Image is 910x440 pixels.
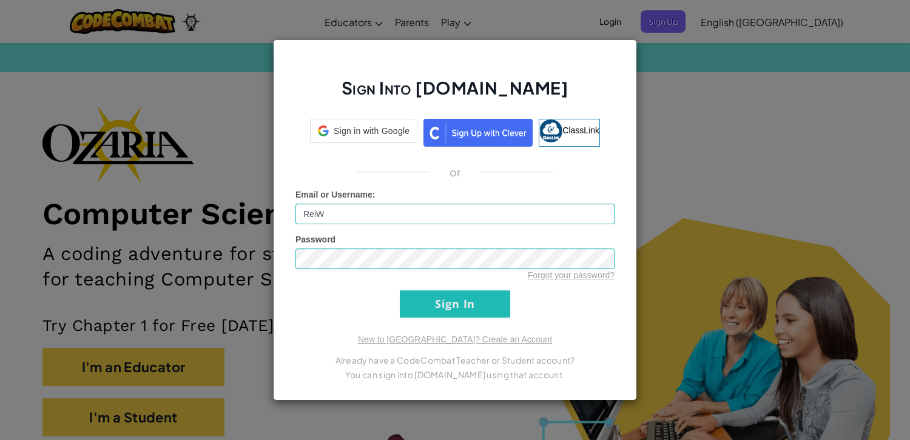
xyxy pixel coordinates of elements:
[310,119,417,147] a: Sign in with Google
[423,119,533,147] img: clever_sso_button@2x.png
[334,125,409,137] span: Sign in with Google
[295,188,376,201] label: :
[358,335,552,344] a: New to [GEOGRAPHIC_DATA]? Create an Account
[310,119,417,143] div: Sign in with Google
[528,270,615,280] a: Forgot your password?
[295,190,372,199] span: Email or Username
[539,119,562,142] img: classlink-logo-small.png
[562,125,599,135] span: ClassLink
[400,290,510,318] input: Sign In
[295,367,615,382] p: You can sign into [DOMAIN_NAME] using that account.
[295,76,615,112] h2: Sign Into [DOMAIN_NAME]
[295,353,615,367] p: Already have a CodeCombat Teacher or Student account?
[295,235,335,244] span: Password
[450,165,461,179] p: or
